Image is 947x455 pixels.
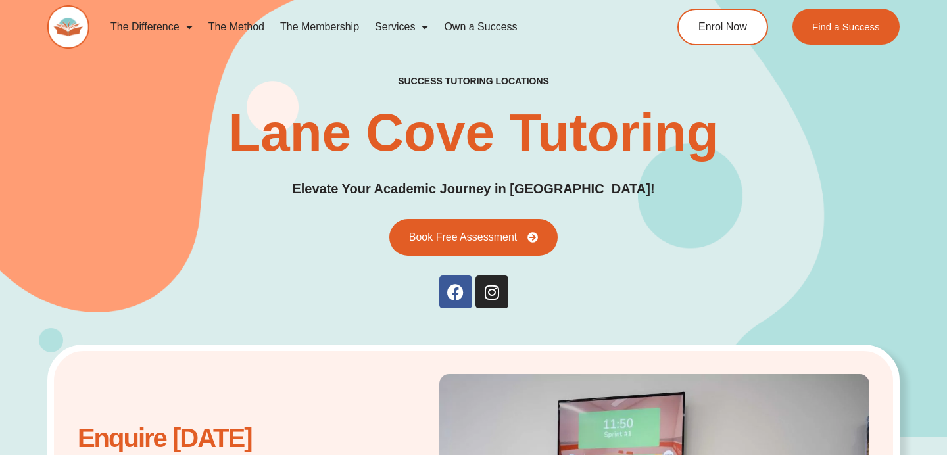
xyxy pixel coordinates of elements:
[292,179,654,199] p: Elevate Your Academic Journey in [GEOGRAPHIC_DATA]!
[367,12,436,42] a: Services
[103,12,629,42] nav: Menu
[228,107,718,159] h1: Lane Cove Tutoring
[409,232,518,243] span: Book Free Assessment
[812,22,880,32] span: Find a Success
[389,219,558,256] a: Book Free Assessment
[698,22,747,32] span: Enrol Now
[792,9,900,45] a: Find a Success
[677,9,768,45] a: Enrol Now
[78,430,360,446] h2: Enquire [DATE]
[436,12,525,42] a: Own a Success
[398,75,549,87] h2: success tutoring locations
[103,12,201,42] a: The Difference
[272,12,367,42] a: The Membership
[201,12,272,42] a: The Method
